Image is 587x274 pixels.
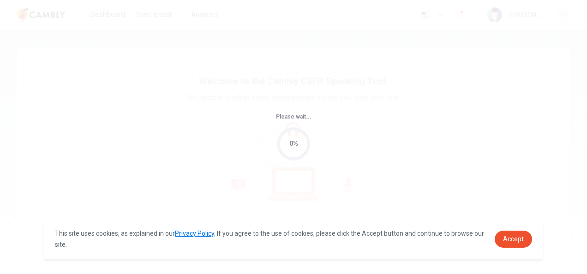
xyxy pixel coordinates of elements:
[495,231,532,248] a: dismiss cookie message
[289,138,298,149] div: 0%
[503,235,524,243] span: Accept
[276,113,311,120] span: Please wait...
[44,219,543,259] div: cookieconsent
[175,230,214,237] a: Privacy Policy
[55,230,484,248] span: This site uses cookies, as explained in our . If you agree to the use of cookies, please click th...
